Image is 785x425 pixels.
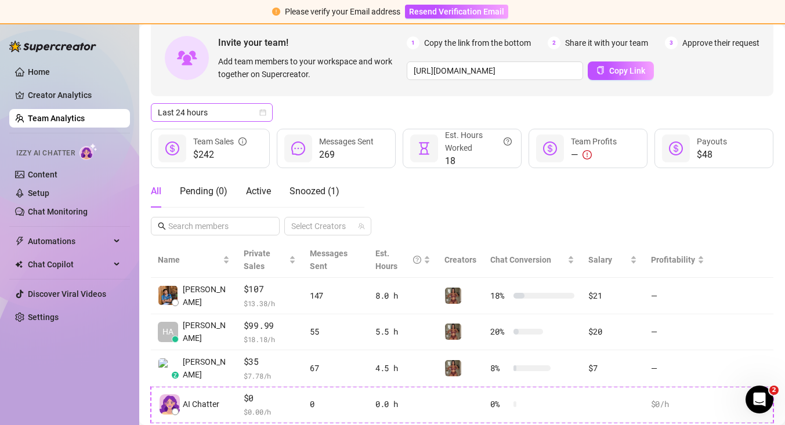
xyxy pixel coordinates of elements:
div: 4.5 h [375,362,431,375]
div: z [172,372,179,379]
span: 0 % [490,398,509,411]
span: $99.99 [244,319,296,333]
span: info-circle [238,135,247,148]
span: Profitability [651,255,695,264]
a: Creator Analytics [28,86,121,104]
span: Last 24 hours [158,104,266,121]
span: [PERSON_NAME] [183,283,230,308]
span: $107 [244,282,296,296]
span: Copy the link from the bottom [424,37,531,49]
th: Name [151,242,237,278]
span: $ 7.78 /h [244,370,296,382]
div: 147 [310,289,361,302]
span: hourglass [417,141,431,155]
span: dollar-circle [669,141,683,155]
span: 20 % [490,325,509,338]
span: question-circle [413,247,421,273]
span: thunderbolt [15,237,24,246]
span: 18 [445,154,512,168]
span: 18 % [490,289,509,302]
span: 269 [319,148,374,162]
span: question-circle [504,129,512,154]
span: $ 0.00 /h [244,406,296,417]
span: $0 [244,391,296,405]
img: Alva K [158,358,178,377]
td: — [644,314,711,351]
input: Search members [168,220,263,233]
td: — [644,350,711,387]
iframe: Intercom live chat [746,386,773,413]
span: $48 [697,148,727,162]
a: Setup [28,188,49,198]
span: Add team members to your workspace and work together on Supercreator. [218,55,402,81]
span: Approve their request [682,37,759,49]
span: dollar-circle [543,141,557,155]
span: 1 [407,37,419,49]
div: $20 [588,325,636,338]
div: 0.0 h [375,398,431,411]
div: Team Sales [193,135,247,148]
a: Team Analytics [28,114,85,123]
span: [PERSON_NAME] [183,355,230,381]
span: $35 [244,355,296,369]
div: Pending ( 0 ) [180,184,227,198]
div: — [571,148,617,162]
button: Resend Verification Email [405,5,508,19]
span: Invite your team! [218,35,407,50]
div: All [151,184,161,198]
span: message [291,141,305,155]
span: Chat Conversion [490,255,551,264]
span: 2 [769,386,779,395]
span: [PERSON_NAME] [183,319,230,344]
td: — [644,278,711,314]
span: Chat Copilot [28,255,110,274]
span: 2 [548,37,560,49]
a: Settings [28,313,59,322]
img: logo-BBDzfeDw.svg [9,41,96,52]
span: Copy Link [609,66,645,75]
span: Automations [28,232,110,250]
div: 5.5 h [375,325,431,338]
div: 55 [310,325,361,338]
span: search [158,222,166,230]
img: Greek [445,360,461,376]
span: Messages Sent [310,249,348,271]
img: Chester Tagayun… [158,286,178,305]
div: Est. Hours Worked [445,129,512,154]
span: Snoozed ( 1 ) [290,186,339,197]
span: HA [162,325,173,338]
a: Discover Viral Videos [28,289,106,299]
span: Resend Verification Email [409,7,504,16]
span: Messages Sent [319,137,374,146]
span: exclamation-circle [583,150,592,159]
div: $7 [588,362,636,375]
span: Salary [588,255,612,264]
a: Home [28,67,50,77]
th: Creators [437,242,483,278]
div: 67 [310,362,361,375]
span: Name [158,253,220,266]
span: Izzy AI Chatter [16,148,75,159]
span: Active [246,186,271,197]
span: exclamation-circle [272,8,280,16]
span: 8 % [490,362,509,375]
img: Greek [445,288,461,304]
img: Greek [445,324,461,340]
span: copy [596,66,605,74]
div: 8.0 h [375,289,431,302]
img: AI Chatter [79,143,97,160]
span: Share it with your team [565,37,648,49]
span: Private Sales [244,249,270,271]
span: Team Profits [571,137,617,146]
span: dollar-circle [165,141,179,155]
div: Please verify your Email address [285,5,400,18]
span: Payouts [697,137,727,146]
img: Chat Copilot [15,260,23,268]
span: $242 [193,148,247,162]
span: $ 13.38 /h [244,297,296,309]
a: Content [28,170,57,179]
span: calendar [259,109,266,116]
span: 3 [665,37,678,49]
span: $ 18.18 /h [244,333,296,345]
img: izzy-ai-chatter-avatar-DDCN_rTZ.svg [160,394,180,415]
